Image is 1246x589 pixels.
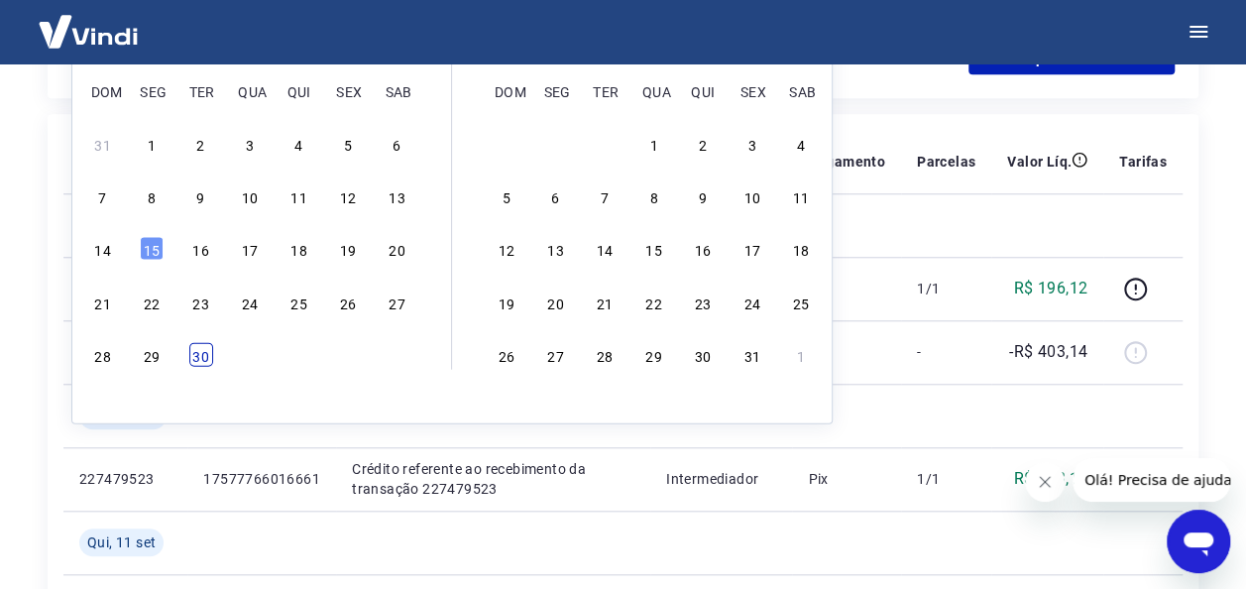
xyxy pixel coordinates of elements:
[740,184,764,208] div: Choose sexta-feira, 10 de outubro de 2025
[642,237,666,261] div: Choose quarta-feira, 15 de outubro de 2025
[543,290,567,313] div: Choose segunda-feira, 20 de outubro de 2025
[1014,467,1088,491] p: R$ 403,14
[386,342,409,366] div: Choose sábado, 4 de outubro de 2025
[642,184,666,208] div: Choose quarta-feira, 8 de outubro de 2025
[203,469,320,489] p: 17577766016661
[492,129,816,369] div: month 2025-10
[740,237,764,261] div: Choose sexta-feira, 17 de outubro de 2025
[495,131,518,155] div: Choose domingo, 28 de setembro de 2025
[495,237,518,261] div: Choose domingo, 12 de outubro de 2025
[91,184,115,208] div: Choose domingo, 7 de setembro de 2025
[189,184,213,208] div: Choose terça-feira, 9 de setembro de 2025
[691,237,715,261] div: Choose quinta-feira, 16 de outubro de 2025
[1073,458,1230,502] iframe: Mensagem da empresa
[495,184,518,208] div: Choose domingo, 5 de outubro de 2025
[91,290,115,313] div: Choose domingo, 21 de setembro de 2025
[140,184,164,208] div: Choose segunda-feira, 8 de setembro de 2025
[691,131,715,155] div: Choose quinta-feira, 2 de outubro de 2025
[543,131,567,155] div: Choose segunda-feira, 29 de setembro de 2025
[1007,152,1072,172] p: Valor Líq.
[808,342,885,362] p: Pix
[88,129,411,369] div: month 2025-09
[1119,152,1167,172] p: Tarifas
[593,131,617,155] div: Choose terça-feira, 30 de setembro de 2025
[386,131,409,155] div: Choose sábado, 6 de setembro de 2025
[287,290,311,313] div: Choose quinta-feira, 25 de setembro de 2025
[238,131,262,155] div: Choose quarta-feira, 3 de setembro de 2025
[789,290,813,313] div: Choose sábado, 25 de outubro de 2025
[336,342,360,366] div: Choose sexta-feira, 3 de outubro de 2025
[238,342,262,366] div: Choose quarta-feira, 1 de outubro de 2025
[543,237,567,261] div: Choose segunda-feira, 13 de outubro de 2025
[238,237,262,261] div: Choose quarta-feira, 17 de setembro de 2025
[593,342,617,366] div: Choose terça-feira, 28 de outubro de 2025
[1014,277,1088,300] p: R$ 196,12
[1025,462,1065,502] iframe: Fechar mensagem
[808,469,885,489] p: Pix
[336,78,360,102] div: sex
[189,237,213,261] div: Choose terça-feira, 16 de setembro de 2025
[287,237,311,261] div: Choose quinta-feira, 18 de setembro de 2025
[642,78,666,102] div: qua
[808,279,885,298] p: Pix
[1167,510,1230,573] iframe: Botão para abrir a janela de mensagens
[140,290,164,313] div: Choose segunda-feira, 22 de setembro de 2025
[666,469,776,489] p: Intermediador
[543,184,567,208] div: Choose segunda-feira, 6 de outubro de 2025
[12,14,167,30] span: Olá! Precisa de ajuda?
[87,532,156,552] span: Qui, 11 set
[642,131,666,155] div: Choose quarta-feira, 1 de outubro de 2025
[386,237,409,261] div: Choose sábado, 20 de setembro de 2025
[336,237,360,261] div: Choose sexta-feira, 19 de setembro de 2025
[543,78,567,102] div: seg
[740,290,764,313] div: Choose sexta-feira, 24 de outubro de 2025
[352,459,634,499] p: Crédito referente ao recebimento da transação 227479523
[495,342,518,366] div: Choose domingo, 26 de outubro de 2025
[808,152,885,172] p: Pagamento
[691,184,715,208] div: Choose quinta-feira, 9 de outubro de 2025
[691,290,715,313] div: Choose quinta-feira, 23 de outubro de 2025
[789,342,813,366] div: Choose sábado, 1 de novembro de 2025
[917,152,975,172] p: Parcelas
[789,184,813,208] div: Choose sábado, 11 de outubro de 2025
[287,184,311,208] div: Choose quinta-feira, 11 de setembro de 2025
[593,78,617,102] div: ter
[789,78,813,102] div: sab
[1009,340,1087,364] p: -R$ 403,14
[238,78,262,102] div: qua
[691,78,715,102] div: qui
[386,184,409,208] div: Choose sábado, 13 de setembro de 2025
[189,290,213,313] div: Choose terça-feira, 23 de setembro de 2025
[386,290,409,313] div: Choose sábado, 27 de setembro de 2025
[287,342,311,366] div: Choose quinta-feira, 2 de outubro de 2025
[740,342,764,366] div: Choose sexta-feira, 31 de outubro de 2025
[189,131,213,155] div: Choose terça-feira, 2 de setembro de 2025
[189,78,213,102] div: ter
[79,469,171,489] p: 227479523
[495,290,518,313] div: Choose domingo, 19 de outubro de 2025
[24,1,153,61] img: Vindi
[642,290,666,313] div: Choose quarta-feira, 22 de outubro de 2025
[917,469,975,489] p: 1/1
[495,78,518,102] div: dom
[593,237,617,261] div: Choose terça-feira, 14 de outubro de 2025
[140,131,164,155] div: Choose segunda-feira, 1 de setembro de 2025
[917,279,975,298] p: 1/1
[91,78,115,102] div: dom
[91,342,115,366] div: Choose domingo, 28 de setembro de 2025
[140,78,164,102] div: seg
[287,131,311,155] div: Choose quinta-feira, 4 de setembro de 2025
[336,290,360,313] div: Choose sexta-feira, 26 de setembro de 2025
[740,131,764,155] div: Choose sexta-feira, 3 de outubro de 2025
[691,342,715,366] div: Choose quinta-feira, 30 de outubro de 2025
[140,342,164,366] div: Choose segunda-feira, 29 de setembro de 2025
[238,184,262,208] div: Choose quarta-feira, 10 de setembro de 2025
[789,131,813,155] div: Choose sábado, 4 de outubro de 2025
[336,184,360,208] div: Choose sexta-feira, 12 de setembro de 2025
[740,78,764,102] div: sex
[917,342,975,362] p: -
[789,237,813,261] div: Choose sábado, 18 de outubro de 2025
[543,342,567,366] div: Choose segunda-feira, 27 de outubro de 2025
[189,342,213,366] div: Choose terça-feira, 30 de setembro de 2025
[91,131,115,155] div: Choose domingo, 31 de agosto de 2025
